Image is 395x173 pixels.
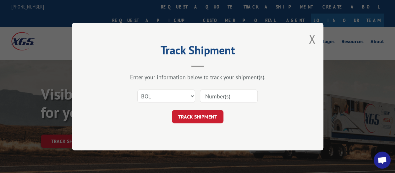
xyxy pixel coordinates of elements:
[200,89,258,103] input: Number(s)
[172,110,223,123] button: TRACK SHIPMENT
[374,152,391,169] div: Open chat
[309,31,315,47] button: Close modal
[103,73,292,81] div: Enter your information below to track your shipment(s).
[103,46,292,58] h2: Track Shipment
